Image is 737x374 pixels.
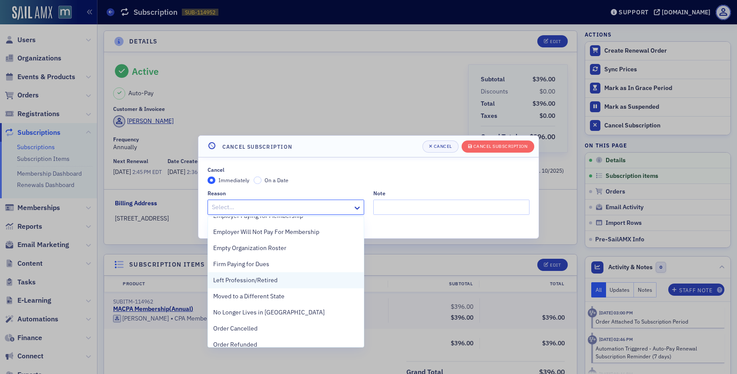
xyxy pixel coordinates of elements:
[462,140,534,153] button: Cancel Subscription
[422,140,459,153] button: Cancel
[213,276,278,285] span: Left Profession/Retired
[213,292,285,301] span: Moved to a Different State
[434,144,452,149] div: Cancel
[208,177,215,184] input: Immediately
[208,190,226,197] div: Reason
[218,177,249,184] span: Immediately
[213,340,257,349] span: Order Refunded
[373,190,385,197] div: Note
[208,167,224,173] div: Cancel
[213,308,325,317] span: No Longer Lives in [GEOGRAPHIC_DATA]
[213,227,319,237] span: Employer Will Not Pay For Membership
[265,177,288,184] span: On a Date
[222,143,292,150] h4: Cancel Subscription
[254,177,261,184] input: On a Date
[213,260,269,269] span: Firm Paying for Dues
[213,244,286,253] span: Empty Organization Roster
[213,324,258,333] span: Order Cancelled
[473,144,528,149] div: Cancel Subscription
